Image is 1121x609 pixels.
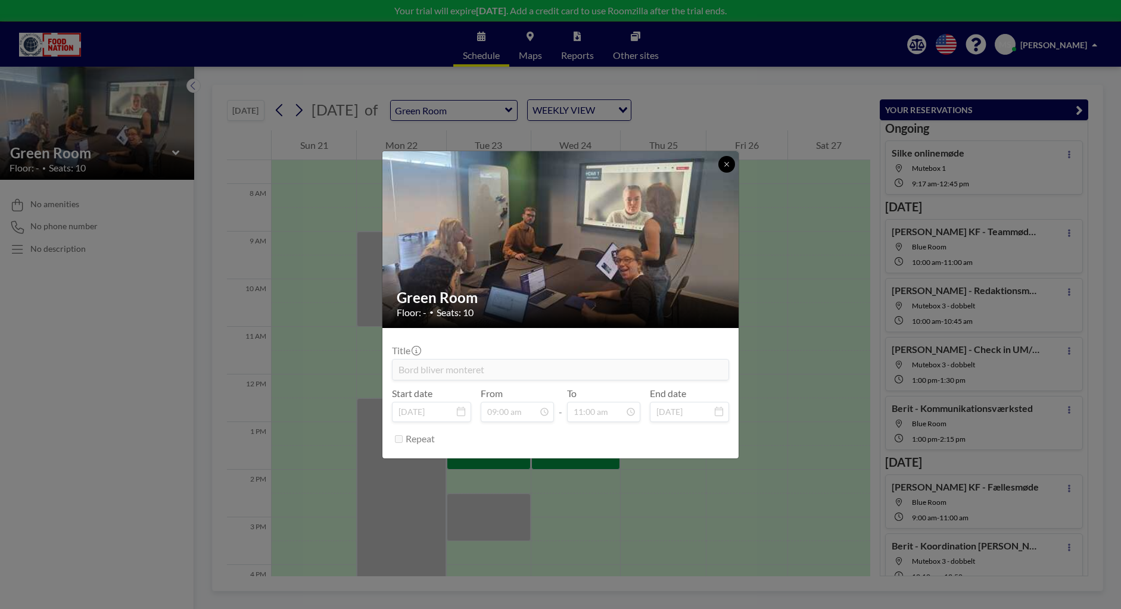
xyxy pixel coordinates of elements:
[650,388,686,399] label: End date
[481,388,503,399] label: From
[392,345,420,357] label: Title
[392,388,432,399] label: Start date
[397,289,725,307] h2: Green Room
[429,308,434,317] span: •
[397,307,426,318] span: Floor: -
[382,105,740,373] img: 537.jpeg
[393,360,728,380] input: (No title)
[406,433,435,445] label: Repeat
[567,388,577,399] label: To
[437,307,474,318] span: Seats: 10
[559,392,562,418] span: -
